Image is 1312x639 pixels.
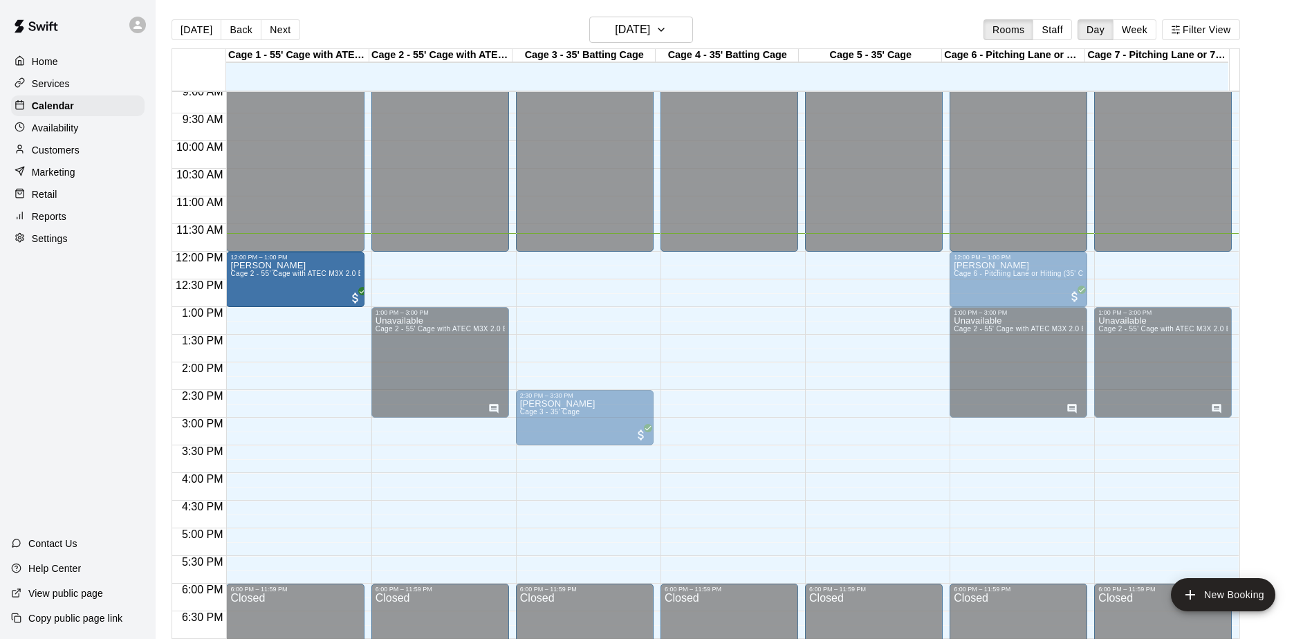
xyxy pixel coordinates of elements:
[32,165,75,179] p: Marketing
[11,184,145,205] a: Retail
[954,254,1083,261] div: 12:00 PM – 1:00 PM
[1085,49,1228,62] div: Cage 7 - Pitching Lane or 70' Cage for live at-bats
[28,611,122,625] p: Copy public page link
[11,95,145,116] a: Calendar
[1033,19,1072,40] button: Staff
[11,228,145,249] a: Settings
[179,113,227,125] span: 9:30 AM
[516,390,654,445] div: 2:30 PM – 3:30 PM: Mark Adams
[28,537,77,550] p: Contact Us
[32,99,74,113] p: Calendar
[32,55,58,68] p: Home
[954,586,1083,593] div: 6:00 PM – 11:59 PM
[520,408,580,416] span: Cage 3 - 35' Cage
[28,586,103,600] p: View public page
[178,445,227,457] span: 3:30 PM
[178,390,227,402] span: 2:30 PM
[32,77,70,91] p: Services
[11,118,145,138] a: Availability
[178,528,227,540] span: 5:00 PM
[950,252,1087,307] div: 12:00 PM – 1:00 PM: Dylan Langston
[178,362,227,374] span: 2:00 PM
[172,19,221,40] button: [DATE]
[954,270,1098,277] span: Cage 6 - Pitching Lane or Hitting (35' Cage)
[615,20,650,39] h6: [DATE]
[369,49,512,62] div: Cage 2 - 55' Cage with ATEC M3X 2.0 Baseball Pitching Machine
[173,169,227,180] span: 10:30 AM
[11,140,145,160] a: Customers
[178,307,227,319] span: 1:00 PM
[230,254,290,261] div: 12:00 PM – 1:00 PM
[520,586,649,593] div: 6:00 PM – 11:59 PM
[32,187,57,201] p: Retail
[32,121,79,135] p: Availability
[376,586,505,593] div: 6:00 PM – 11:59 PM
[1066,403,1078,414] svg: Has notes
[178,611,227,623] span: 6:30 PM
[665,586,794,593] div: 6:00 PM – 11:59 PM
[178,584,227,595] span: 6:00 PM
[11,206,145,227] a: Reports
[1171,578,1275,611] button: add
[589,17,693,43] button: [DATE]
[656,49,799,62] div: Cage 4 - 35' Batting Cage
[1162,19,1239,40] button: Filter View
[376,325,803,333] span: Cage 2 - 55' Cage with ATEC M3X 2.0 Baseball Pitching Machine and ATEC M1J Softball Pitching Mach...
[28,562,81,575] p: Help Center
[11,73,145,94] a: Services
[172,252,226,263] span: 12:00 PM
[11,51,145,72] a: Home
[942,49,1085,62] div: Cage 6 - Pitching Lane or Hitting (35' Cage)
[230,270,658,277] span: Cage 2 - 55' Cage with ATEC M3X 2.0 Baseball Pitching Machine and ATEC M1J Softball Pitching Mach...
[1098,586,1228,593] div: 6:00 PM – 11:59 PM
[173,141,227,153] span: 10:00 AM
[1078,19,1114,40] button: Day
[799,49,942,62] div: Cage 5 - 35' Cage
[178,556,227,568] span: 5:30 PM
[32,143,80,157] p: Customers
[954,309,1083,316] div: 1:00 PM – 3:00 PM
[173,196,227,208] span: 11:00 AM
[261,19,299,40] button: Next
[179,86,227,98] span: 9:00 AM
[983,19,1033,40] button: Rooms
[950,307,1087,418] div: 1:00 PM – 3:00 PM: Unavailable
[1113,19,1156,40] button: Week
[32,232,68,246] p: Settings
[32,210,66,223] p: Reports
[634,428,648,442] span: All customers have paid
[178,501,227,512] span: 4:30 PM
[1211,403,1222,414] svg: Has notes
[11,162,145,183] a: Marketing
[520,392,649,399] div: 2:30 PM – 3:30 PM
[1098,309,1228,316] div: 1:00 PM – 3:00 PM
[376,309,505,316] div: 1:00 PM – 3:00 PM
[371,307,509,418] div: 1:00 PM – 3:00 PM: Unavailable
[1094,307,1232,418] div: 1:00 PM – 3:00 PM: Unavailable
[221,19,261,40] button: Back
[809,586,939,593] div: 6:00 PM – 11:59 PM
[172,279,226,291] span: 12:30 PM
[349,291,362,305] span: All customers have paid
[178,418,227,429] span: 3:00 PM
[488,403,499,414] svg: Has notes
[173,224,227,236] span: 11:30 AM
[226,252,364,307] div: 12:00 PM – 1:00 PM: Josh Shirley
[512,49,656,62] div: Cage 3 - 35' Batting Cage
[226,49,369,62] div: Cage 1 - 55' Cage with ATEC M3X 2.0 Baseball Pitching Machine
[178,473,227,485] span: 4:00 PM
[230,586,360,593] div: 6:00 PM – 11:59 PM
[1068,290,1082,304] span: All customers have paid
[178,335,227,346] span: 1:30 PM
